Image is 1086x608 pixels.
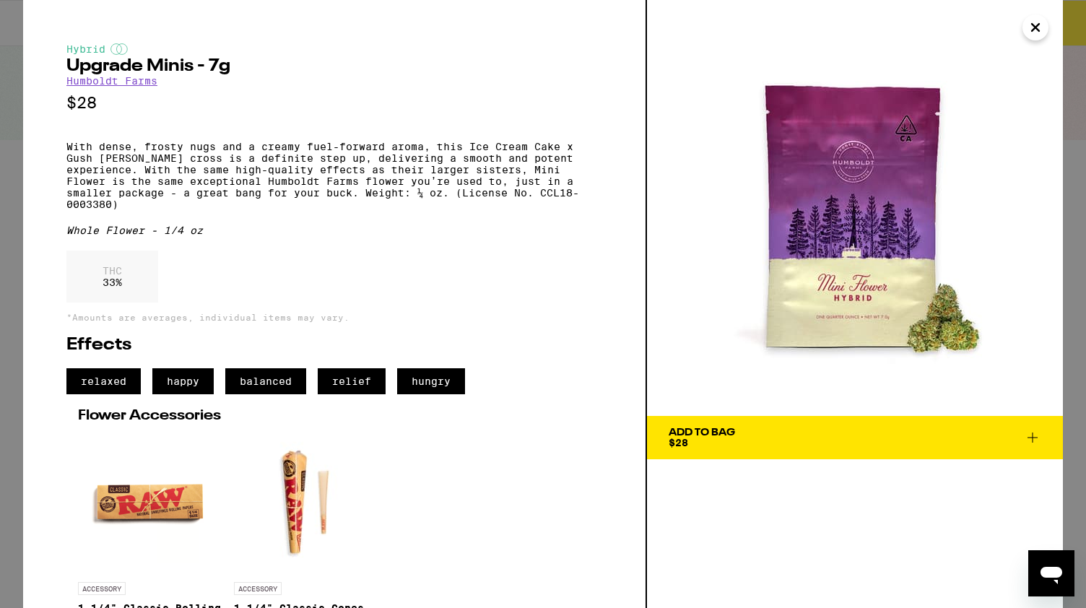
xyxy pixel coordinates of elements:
span: balanced [225,368,306,394]
p: ACCESSORY [78,582,126,595]
iframe: Button to launch messaging window [1028,550,1074,596]
button: Add To Bag$28 [647,416,1063,459]
span: relief [318,368,386,394]
div: Add To Bag [669,427,735,438]
p: With dense, frosty nugs and a creamy fuel-forward aroma, this Ice Cream Cake x Gush [PERSON_NAME]... [66,141,602,210]
h2: Effects [66,336,602,354]
div: 33 % [66,251,158,303]
a: Humboldt Farms [66,75,157,87]
p: ACCESSORY [234,582,282,595]
p: *Amounts are averages, individual items may vary. [66,313,602,322]
img: hybridColor.svg [110,43,128,55]
p: $28 [66,94,602,112]
button: Close [1022,14,1048,40]
span: relaxed [66,368,141,394]
h2: Upgrade Minis - 7g [66,58,602,75]
span: happy [152,368,214,394]
h2: Flower Accessories [78,409,591,423]
span: $28 [669,437,688,448]
span: hungry [397,368,465,394]
div: Hybrid [66,43,602,55]
img: RAW - 1 1/4" Classic Cones 6-Pack [234,430,378,575]
div: Whole Flower - 1/4 oz [66,225,602,236]
img: RAW - 1 1/4" Classic Rolling Papers [78,430,222,575]
p: THC [103,265,122,277]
